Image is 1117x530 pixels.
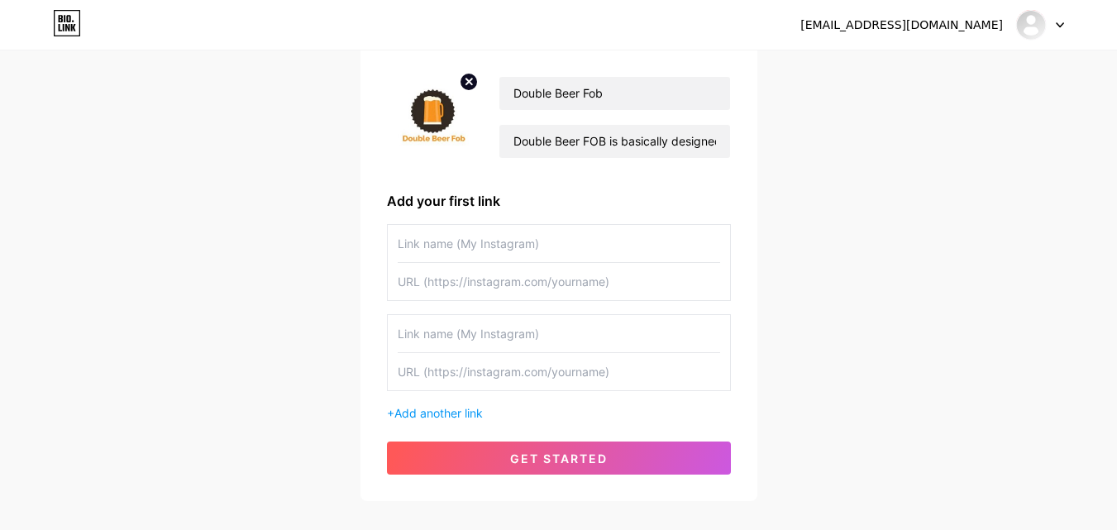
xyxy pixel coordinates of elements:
[800,17,1003,34] div: [EMAIL_ADDRESS][DOMAIN_NAME]
[398,263,720,300] input: URL (https://instagram.com/yourname)
[398,353,720,390] input: URL (https://instagram.com/yourname)
[387,191,731,211] div: Add your first link
[499,77,729,110] input: Your name
[387,404,731,422] div: +
[387,442,731,475] button: get started
[387,69,480,165] img: profile pic
[510,451,608,466] span: get started
[499,125,729,158] input: bio
[394,406,483,420] span: Add another link
[398,225,720,262] input: Link name (My Instagram)
[1015,9,1047,41] img: doublebeerfob01
[398,315,720,352] input: Link name (My Instagram)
